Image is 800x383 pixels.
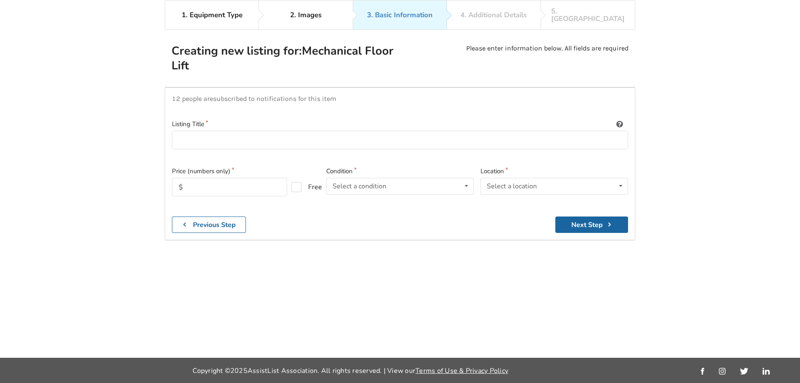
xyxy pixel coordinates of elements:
[415,366,508,375] a: Terms of Use & Privacy Policy
[182,11,243,19] div: 1. Equipment Type
[763,368,770,375] img: linkedin_link
[172,44,399,74] h2: Creating new listing for: Mechanical Floor Lift
[367,11,433,19] div: 3. Basic Information
[172,166,319,176] label: Price (numbers only)
[487,183,537,190] div: Select a location
[193,220,236,230] b: Previous Step
[172,119,628,129] label: Listing Title
[555,217,628,233] button: Next Step
[701,368,704,375] img: facebook_link
[333,183,386,190] div: Select a condition
[466,44,628,80] p: Please enter information below. All fields are required
[290,11,322,19] div: 2. Images
[719,368,726,375] img: instagram_link
[291,182,315,192] label: Free
[172,217,246,233] button: Previous Step
[481,166,628,176] label: Location
[326,166,474,176] label: Condition
[172,95,628,103] p: 12 people are subscribed to notifications for this item
[740,368,748,375] img: twitter_link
